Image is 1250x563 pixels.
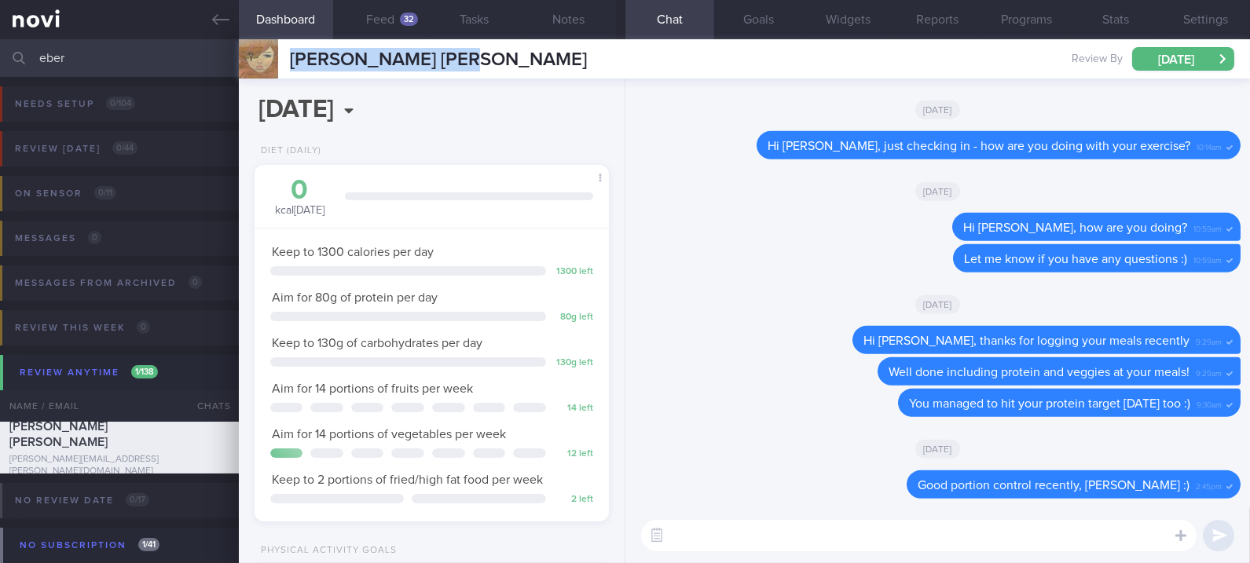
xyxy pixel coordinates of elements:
span: Aim for 14 portions of vegetables per week [272,428,506,441]
div: No subscription [16,535,163,556]
div: Diet (Daily) [255,145,321,157]
span: 0 / 44 [112,141,137,155]
span: 0 [88,231,101,244]
span: Hi [PERSON_NAME], thanks for logging your meals recently [863,335,1190,347]
span: Hi [PERSON_NAME], how are you doing? [963,221,1187,234]
div: kcal [DATE] [270,177,329,218]
span: Let me know if you have any questions :) [964,253,1187,265]
div: 14 left [554,403,593,415]
span: Keep to 1300 calories per day [272,246,434,258]
span: 0 / 17 [126,493,149,506]
span: Keep to 2 portions of fried/high fat food per week [272,473,543,486]
span: 0 [137,320,150,334]
div: 2 left [554,494,593,506]
div: Chats [176,390,239,422]
span: [DATE] [915,101,960,119]
span: 10:59am [1193,220,1222,235]
span: 2:45pm [1196,477,1222,492]
div: [PERSON_NAME][EMAIL_ADDRESS][PERSON_NAME][DOMAIN_NAME] [9,454,229,477]
span: [DATE] [915,182,960,201]
span: Aim for 80g of protein per day [272,291,438,304]
div: Needs setup [11,93,139,115]
span: 9:29am [1196,364,1222,379]
span: 10:59am [1193,251,1222,266]
span: 0 / 11 [94,186,116,199]
span: Hi [PERSON_NAME], just checking in - how are you doing with your exercise? [768,140,1190,152]
div: 32 [400,13,418,26]
div: Review [DATE] [11,138,141,159]
div: Physical Activity Goals [255,545,397,557]
div: No review date [11,490,153,511]
div: Messages [11,228,105,249]
div: Messages from Archived [11,272,206,294]
span: 1 / 41 [138,538,159,551]
button: [DATE] [1132,47,1234,71]
div: 80 g left [554,312,593,324]
span: [PERSON_NAME] [PERSON_NAME] [290,50,587,69]
span: Aim for 14 portions of fruits per week [272,382,473,395]
span: [DATE] [915,295,960,314]
span: [DATE] [915,440,960,459]
span: Good portion control recently, [PERSON_NAME] :) [918,479,1190,492]
span: [PERSON_NAME] [PERSON_NAME] [9,420,108,448]
span: 10:14am [1197,138,1222,153]
div: Review this week [11,317,154,338]
span: 9:29am [1196,333,1222,348]
div: On sensor [11,183,120,204]
span: Review By [1072,53,1123,67]
span: 0 [189,276,202,289]
div: 0 [270,177,329,204]
span: 0 / 104 [106,97,135,110]
div: 1300 left [554,266,593,278]
div: 12 left [554,448,593,460]
span: 9:30am [1197,396,1222,411]
span: Well done including protein and veggies at your meals! [889,366,1190,378]
div: 130 g left [554,357,593,369]
span: You managed to hit your protein target [DATE] too :) [909,397,1190,410]
div: Review anytime [16,362,162,383]
span: Keep to 130g of carbohydrates per day [272,337,482,349]
span: 1 / 138 [131,365,158,378]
